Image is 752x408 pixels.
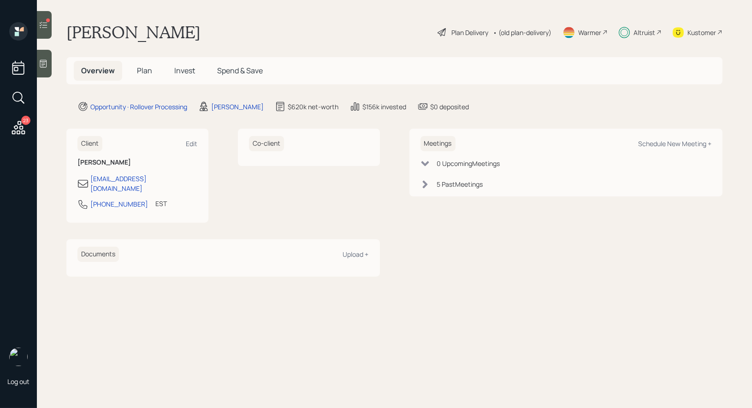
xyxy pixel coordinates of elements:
div: Warmer [578,28,601,37]
div: [EMAIL_ADDRESS][DOMAIN_NAME] [90,174,197,193]
div: 23 [21,116,30,125]
div: 5 Past Meeting s [437,179,483,189]
span: Overview [81,65,115,76]
div: [PERSON_NAME] [211,102,264,112]
div: Plan Delivery [451,28,488,37]
span: Invest [174,65,195,76]
div: Opportunity · Rollover Processing [90,102,187,112]
div: EST [155,199,167,208]
div: Kustomer [687,28,716,37]
img: treva-nostdahl-headshot.png [9,348,28,366]
div: Altruist [634,28,655,37]
span: Plan [137,65,152,76]
h6: Meetings [420,136,456,151]
div: Edit [186,139,197,148]
h1: [PERSON_NAME] [66,22,201,42]
h6: Documents [77,247,119,262]
div: • (old plan-delivery) [493,28,551,37]
h6: [PERSON_NAME] [77,159,197,166]
span: Spend & Save [217,65,263,76]
h6: Client [77,136,102,151]
div: [PHONE_NUMBER] [90,199,148,209]
div: Schedule New Meeting + [638,139,711,148]
div: Upload + [343,250,369,259]
div: Log out [7,377,30,386]
div: $0 deposited [430,102,469,112]
div: $156k invested [362,102,406,112]
div: 0 Upcoming Meeting s [437,159,500,168]
h6: Co-client [249,136,284,151]
div: $620k net-worth [288,102,338,112]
